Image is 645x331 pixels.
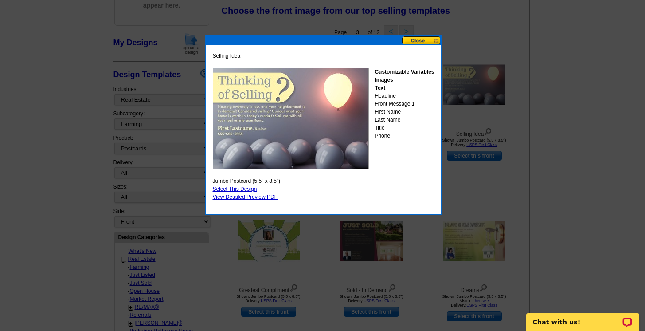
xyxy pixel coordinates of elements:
[213,52,241,60] span: Selling Idea
[213,177,281,185] span: Jumbo Postcard (5.5" x 8.5")
[213,68,369,169] img: GENPJF_SellingIdea_ALL.jpg
[213,194,278,200] a: View Detailed Preview PDF
[520,303,645,331] iframe: LiveChat chat widget
[375,85,385,91] strong: Text
[375,77,393,83] strong: Images
[213,186,257,192] a: Select This Design
[375,69,434,75] strong: Customizable Variables
[375,68,434,140] div: Headline Front Message 1 First Name Last Name Title Phone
